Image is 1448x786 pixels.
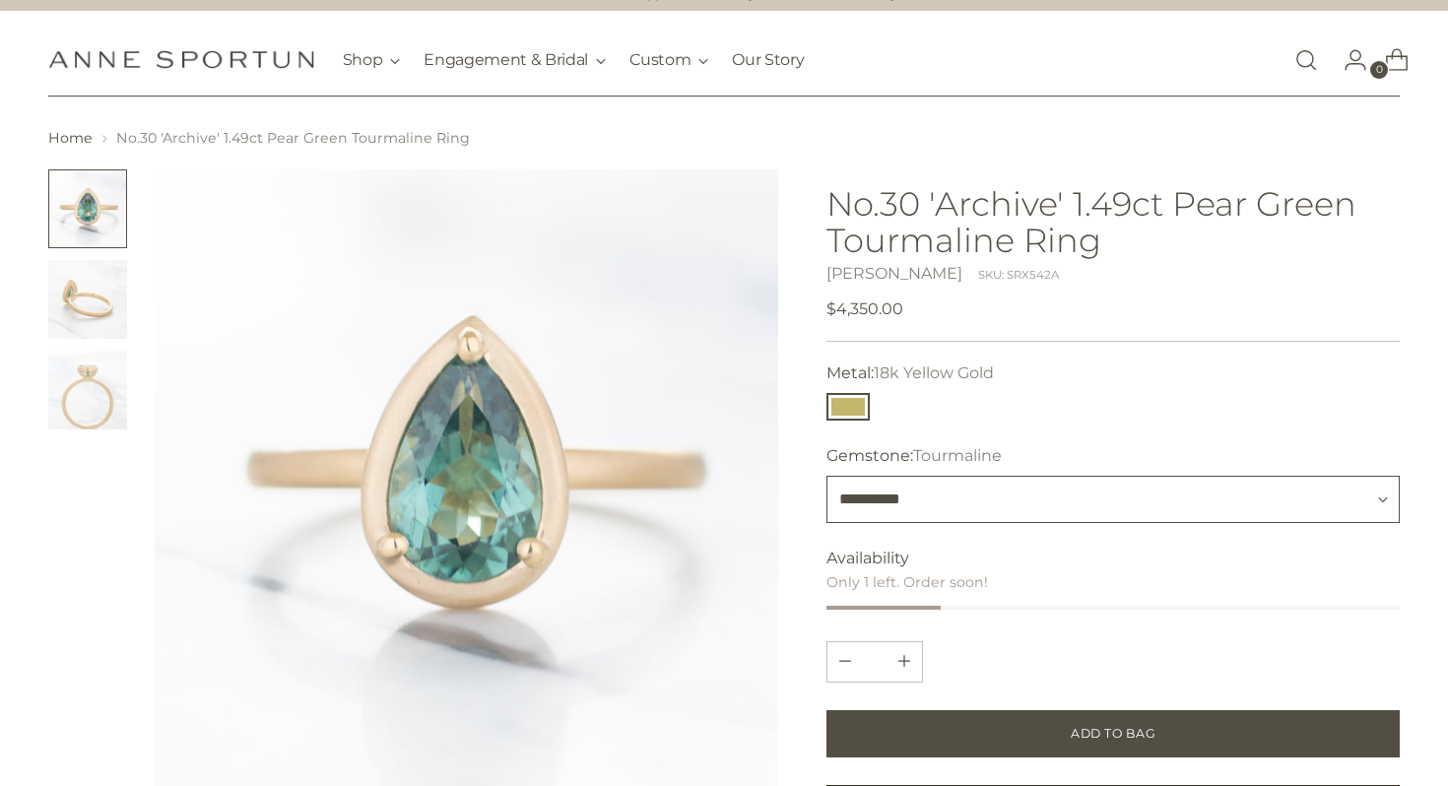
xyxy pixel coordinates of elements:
[48,169,127,248] button: Change image to image 1
[826,573,988,591] span: Only 1 left. Order soon!
[913,446,1002,465] span: Tourmaline
[826,393,870,421] button: 18k Yellow Gold
[826,547,909,570] span: Availability
[343,38,401,82] button: Shop
[826,185,1401,258] h1: No.30 'Archive' 1.49ct Pear Green Tourmaline Ring
[48,351,127,429] button: Change image to image 3
[48,260,127,339] button: Change image to image 2
[732,38,804,82] a: Our Story
[874,363,994,382] span: 18k Yellow Gold
[1328,40,1367,80] a: Go to the account page
[826,297,903,321] span: $4,350.00
[887,642,922,682] button: Subtract product quantity
[851,642,898,682] input: Product quantity
[826,264,962,283] a: [PERSON_NAME]
[1369,40,1409,80] a: Open cart modal
[424,38,606,82] button: Engagement & Bridal
[1286,40,1326,80] a: Open search modal
[48,129,93,147] a: Home
[48,128,1401,149] nav: breadcrumbs
[978,267,1059,284] div: SKU: SRX542A
[826,361,994,385] label: Metal:
[629,38,708,82] button: Custom
[827,642,863,682] button: Add product quantity
[48,50,314,69] a: Anne Sportun Fine Jewellery
[116,129,470,147] span: No.30 'Archive' 1.49ct Pear Green Tourmaline Ring
[1370,61,1388,79] span: 0
[826,444,1002,468] label: Gemstone:
[826,710,1401,757] button: Add to Bag
[1071,725,1155,743] span: Add to Bag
